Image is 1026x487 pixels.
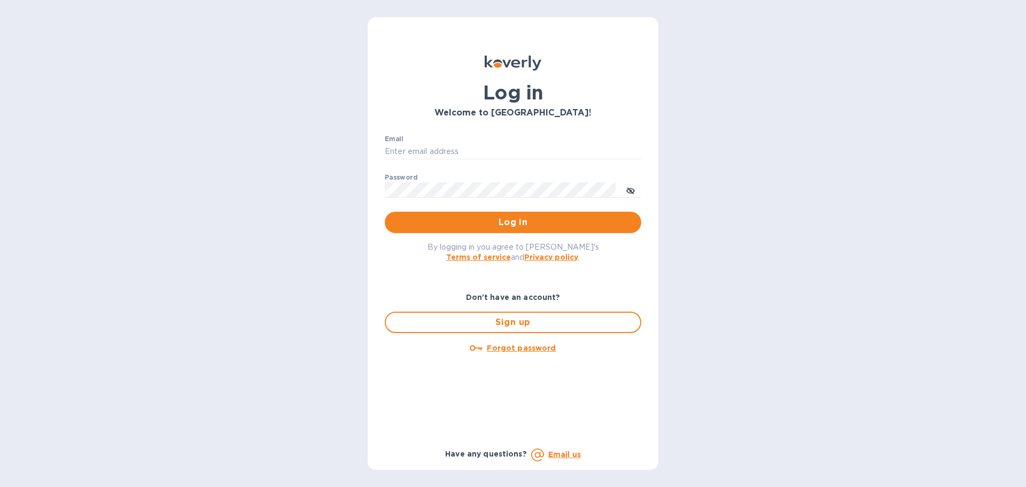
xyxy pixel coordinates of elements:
[548,450,581,459] a: Email us
[385,81,641,104] h1: Log in
[428,243,599,261] span: By logging in you agree to [PERSON_NAME]'s and .
[385,312,641,333] button: Sign up
[385,136,403,142] label: Email
[466,293,561,302] b: Don't have an account?
[385,108,641,118] h3: Welcome to [GEOGRAPHIC_DATA]!
[385,174,417,181] label: Password
[445,450,527,458] b: Have any questions?
[620,179,641,200] button: toggle password visibility
[485,56,541,71] img: Koverly
[487,344,556,352] u: Forgot password
[385,212,641,233] button: Log in
[446,253,511,261] a: Terms of service
[393,216,633,229] span: Log in
[394,316,632,329] span: Sign up
[524,253,578,261] a: Privacy policy
[385,144,641,160] input: Enter email address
